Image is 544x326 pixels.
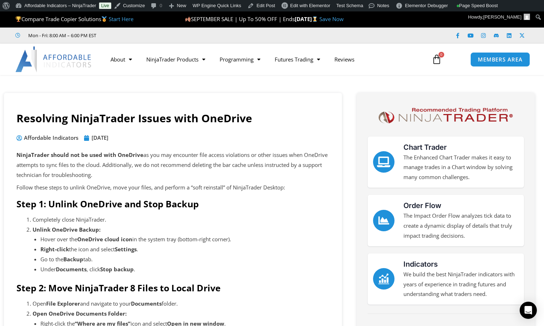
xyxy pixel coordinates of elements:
[16,198,199,210] strong: Step 1: Unlink OneDrive and Stop Backup
[131,300,162,307] strong: Documents
[77,236,132,243] strong: OneDrive cloud icon
[327,51,362,68] a: Reviews
[319,15,344,23] a: Save Now
[100,266,134,273] strong: Stop backup
[466,11,533,23] a: Howdy,
[421,49,452,70] a: 0
[115,246,137,253] strong: Settings
[16,111,329,126] h1: Resolving NinjaTrader Issues with OneDrive
[16,183,329,193] p: Follow these steps to unlink OneDrive, move your files, and perform a “soft reinstall” of NinjaTr...
[40,255,329,265] li: Go to the tab.
[33,299,329,309] li: Open and navigate to your folder.
[56,266,87,273] strong: Documents
[520,302,537,319] div: Open Intercom Messenger
[33,215,329,225] li: Completely close NinjaTrader.
[26,31,96,40] span: Mon - Fri: 8:00 AM – 6:00 PM EST
[99,3,111,9] a: Live
[15,46,92,72] img: LogoAI | Affordable Indicators – NinjaTrader
[40,265,329,275] li: Under , click .
[295,15,319,23] strong: [DATE]
[40,234,329,244] li: Hover over the in the system tray (bottom-right corner).
[103,51,139,68] a: About
[373,151,394,173] a: Chart Trader
[212,51,268,68] a: Programming
[403,201,441,210] a: Order Flow
[373,210,394,231] a: Order Flow
[33,226,101,233] strong: Unlink OneDrive Backup:
[46,300,80,307] strong: File Explorer
[40,246,69,253] strong: Right-click
[33,310,127,317] strong: Open OneDrive Documents Folder:
[185,15,295,23] span: SEPTEMBER SALE | Up To 50% OFF | Ends
[483,14,521,20] span: [PERSON_NAME]
[92,134,108,141] time: [DATE]
[109,15,133,23] a: Start Here
[106,32,214,39] iframe: Customer reviews powered by Trustpilot
[15,15,133,23] span: Compare Trade Copier Solutions
[403,260,438,268] a: Indicators
[16,151,143,158] strong: NinjaTrader should not be used with OneDrive
[139,51,212,68] a: NinjaTrader Products
[103,51,425,68] nav: Menu
[403,143,447,152] a: Chart Trader
[40,244,329,255] li: the icon and select .
[22,133,78,143] span: Affordable Indicators
[403,153,519,183] p: The Enhanced Chart Trader makes it easy to manage trades in a Chart window by solving many common...
[478,57,523,62] span: MEMBERS AREA
[16,282,221,294] strong: Step 2: Move NinjaTrader 8 Files to Local Drive
[438,52,444,58] span: 0
[268,51,327,68] a: Futures Trading
[16,150,329,180] p: as you may encounter file access violations or other issues when OneDrive attempts to sync files ...
[63,256,83,263] strong: Backup
[403,270,519,300] p: We build the best NinjaTrader indicators with years of experience in trading futures and understa...
[290,3,330,8] span: Edit with Elementor
[185,16,191,22] img: 🍂
[403,211,519,241] p: The Impact Order Flow analyzes tick data to create a dynamic display of details that truly impact...
[373,268,394,290] a: Indicators
[470,52,530,67] a: MEMBERS AREA
[102,16,107,22] img: 🥇
[312,16,318,22] img: ⌛
[375,105,516,126] img: NinjaTrader Logo | Affordable Indicators – NinjaTrader
[16,16,21,22] img: 🏆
